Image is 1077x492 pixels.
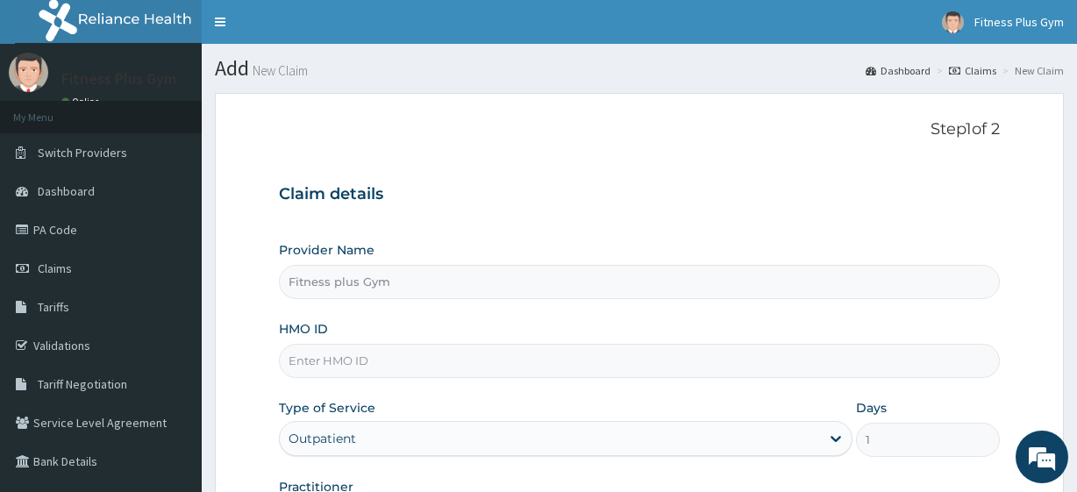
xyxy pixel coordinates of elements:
p: Step 1 of 2 [279,120,999,139]
li: New Claim [998,63,1064,78]
a: Claims [949,63,996,78]
span: Tariff Negotiation [38,376,127,392]
span: Dashboard [38,183,95,199]
p: Fitness Plus Gym [61,71,176,87]
img: User Image [942,11,964,33]
span: Claims [38,260,72,276]
h1: Add [215,57,1064,80]
a: Online [61,96,103,108]
input: Enter HMO ID [279,344,999,378]
img: User Image [9,53,48,92]
span: Tariffs [38,299,69,315]
h3: Claim details [279,185,999,204]
a: Dashboard [866,63,931,78]
small: New Claim [249,64,308,77]
span: Fitness Plus Gym [974,14,1064,30]
span: Switch Providers [38,145,127,160]
label: Provider Name [279,241,374,259]
label: HMO ID [279,320,328,338]
label: Days [856,399,887,417]
label: Type of Service [279,399,375,417]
